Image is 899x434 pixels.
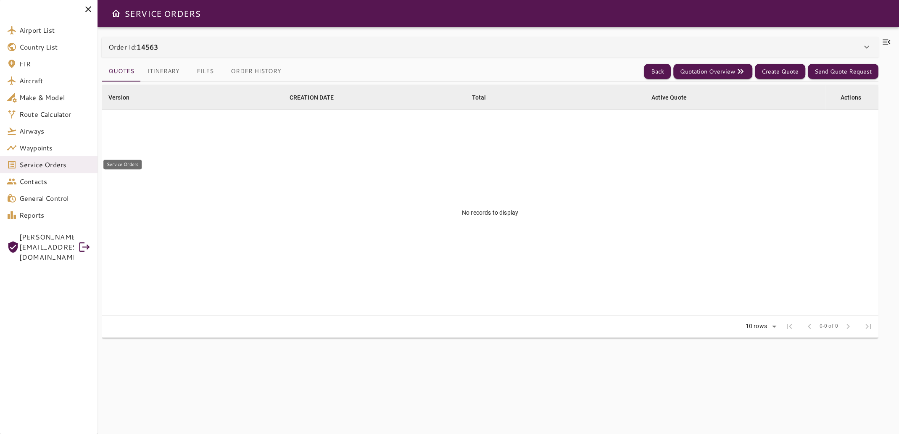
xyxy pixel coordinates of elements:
[108,92,140,103] span: Version
[808,64,878,79] button: Send Quote Request
[743,323,769,330] div: 10 rows
[102,110,878,316] td: No records to display
[19,232,74,262] span: [PERSON_NAME][EMAIL_ADDRESS][DOMAIN_NAME]
[102,61,141,82] button: Quotes
[137,42,158,52] b: 14563
[19,42,91,52] span: Country List
[858,316,878,337] span: Last Page
[103,160,142,169] div: Service Orders
[124,7,200,20] h6: SERVICE ORDERS
[141,61,186,82] button: Itinerary
[755,64,805,79] button: Create Quote
[820,322,838,331] span: 0-0 of 0
[102,61,288,82] div: basic tabs example
[19,160,91,170] span: Service Orders
[673,64,752,79] button: Quotation Overview
[19,193,91,203] span: General Control
[19,92,91,103] span: Make & Model
[108,92,129,103] div: Version
[651,92,698,103] span: Active Quote
[19,176,91,187] span: Contacts
[19,210,91,220] span: Reports
[108,5,124,22] button: Open drawer
[19,126,91,136] span: Airways
[644,64,671,79] button: Back
[19,109,91,119] span: Route Calculator
[224,61,288,82] button: Order History
[19,25,91,35] span: Airport List
[290,92,345,103] span: CREATION DATE
[651,92,687,103] div: Active Quote
[102,37,878,57] div: Order Id:14563
[472,92,486,103] div: Total
[290,92,334,103] div: CREATION DATE
[740,320,779,333] div: 10 rows
[19,59,91,69] span: FIR
[108,42,158,52] p: Order Id:
[799,316,820,337] span: Previous Page
[19,143,91,153] span: Waypoints
[19,76,91,86] span: Aircraft
[472,92,497,103] span: Total
[186,61,224,82] button: Files
[838,316,858,337] span: Next Page
[779,316,799,337] span: First Page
